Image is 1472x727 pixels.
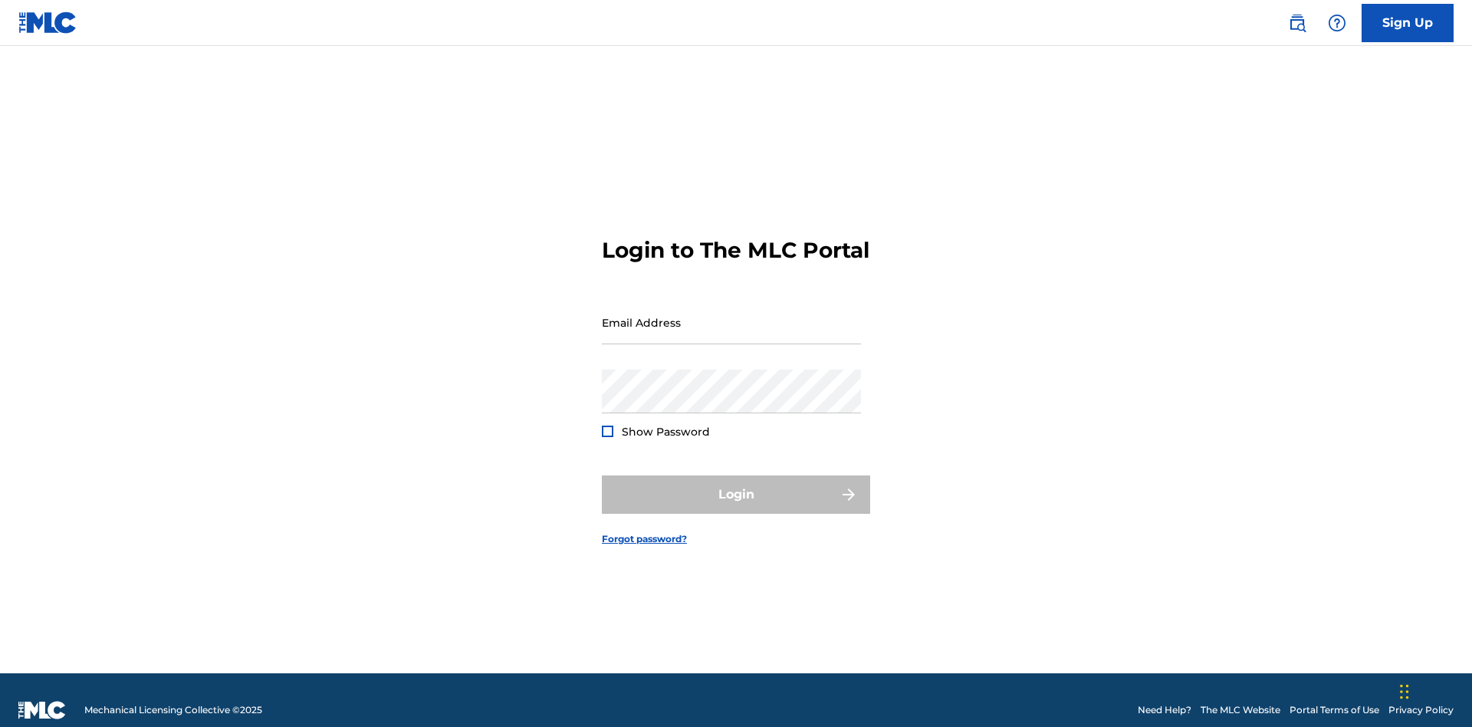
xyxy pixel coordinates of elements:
[1362,4,1454,42] a: Sign Up
[1388,703,1454,717] a: Privacy Policy
[1201,703,1280,717] a: The MLC Website
[1322,8,1352,38] div: Help
[1288,14,1306,32] img: search
[1395,653,1472,727] iframe: Chat Widget
[84,703,262,717] span: Mechanical Licensing Collective © 2025
[1290,703,1379,717] a: Portal Terms of Use
[1138,703,1191,717] a: Need Help?
[602,237,869,264] h3: Login to The MLC Portal
[1328,14,1346,32] img: help
[18,701,66,719] img: logo
[1400,669,1409,715] div: Drag
[18,12,77,34] img: MLC Logo
[1282,8,1313,38] a: Public Search
[602,532,687,546] a: Forgot password?
[622,425,710,439] span: Show Password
